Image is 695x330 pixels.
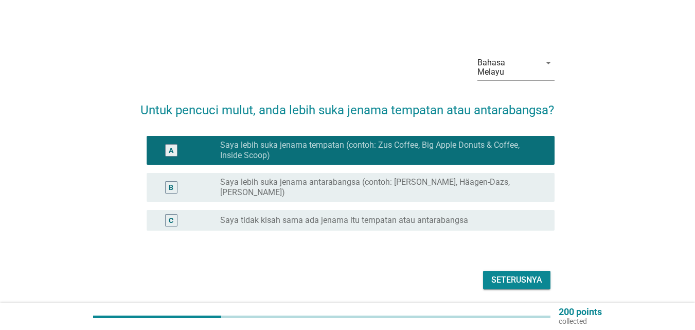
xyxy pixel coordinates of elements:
[483,271,550,289] button: Seterusnya
[477,58,534,77] div: Bahasa Melayu
[220,177,538,198] label: Saya lebih suka jenama antarabangsa (contoh: [PERSON_NAME], Häagen-Dazs, [PERSON_NAME])
[220,140,538,161] label: Saya lebih suka jenama tempatan (contoh: Zus Coffee, Big Apple Donuts & Coffee, Inside Scoop)
[542,57,555,69] i: arrow_drop_down
[559,317,602,326] p: collected
[169,215,173,226] div: C
[140,91,555,119] h2: Untuk pencuci mulut, anda lebih suka jenama tempatan atau antarabangsa?
[169,182,173,193] div: B
[220,215,468,225] label: Saya tidak kisah sama ada jenama itu tempatan atau antarabangsa
[169,145,173,156] div: A
[559,307,602,317] p: 200 points
[491,274,542,286] div: Seterusnya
